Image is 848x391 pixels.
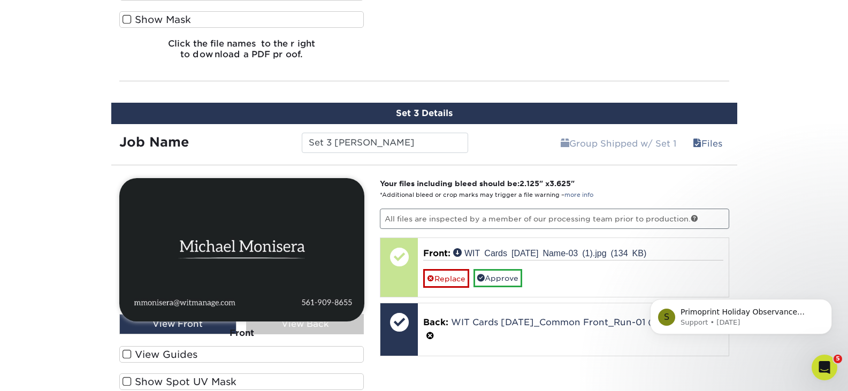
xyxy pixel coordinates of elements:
p: Message from Support, sent 14w ago [47,41,185,51]
a: Files [686,133,729,154]
p: All files are inspected by a member of our processing team prior to production. [380,209,729,229]
small: *Additional bleed or crop marks may trigger a file warning – [380,191,593,198]
a: Replace [423,269,469,288]
label: Show Spot UV Mask [119,373,364,390]
iframe: Intercom live chat [812,355,837,380]
input: Enter a job name [302,133,468,153]
span: files [693,139,701,149]
h6: Click the file names to the right to download a PDF proof. [119,39,364,67]
span: 3.625 [549,179,571,188]
label: View Guides [119,346,364,363]
strong: Your files including bleed should be: " x " [380,179,575,188]
span: 5 [834,355,842,363]
span: 2.125 [520,179,539,188]
iframe: Intercom notifications message [634,277,848,351]
label: Show Mask [119,11,364,28]
div: Front [119,321,364,345]
span: Back: [423,317,448,327]
span: shipping [561,139,569,149]
a: Approve [473,269,522,287]
a: WIT Cards [DATE]_Common Front_Run-01 (1).jpg (139 KB) [451,317,715,327]
div: Set 3 Details [111,103,737,124]
a: more info [564,191,593,198]
a: WIT Cards [DATE] Name-03 (1).jpg (134 KB) [453,248,646,257]
span: Front: [423,248,450,258]
a: Group Shipped w/ Set 1 [554,133,683,154]
strong: Job Name [119,134,189,150]
span: Primoprint Holiday Observance Please note that our customer service department will be closed [DA... [47,31,181,167]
